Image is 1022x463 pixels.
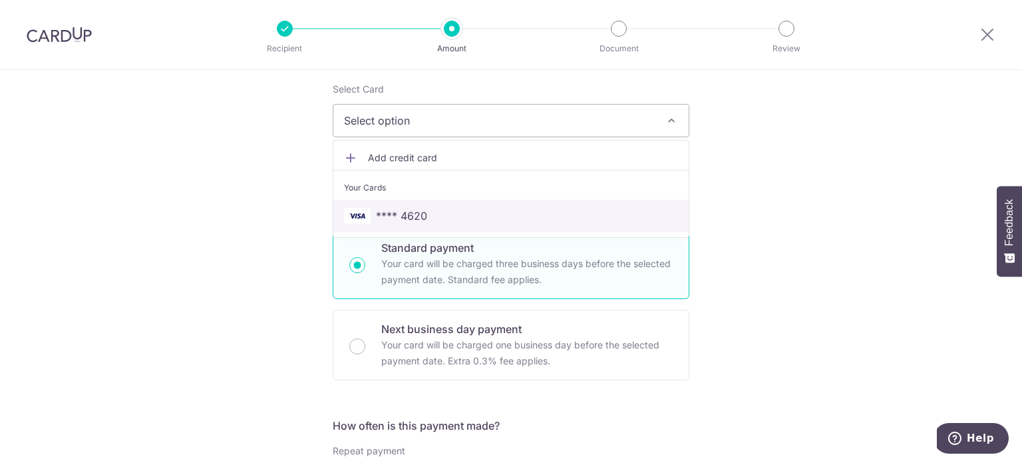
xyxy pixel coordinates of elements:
button: Feedback - Show survey [997,186,1022,276]
img: VISA [344,208,371,224]
p: Your card will be charged one business day before the selected payment date. Extra 0.3% fee applies. [381,337,673,369]
p: Amount [403,42,501,55]
span: Your Cards [344,181,386,195]
p: Next business day payment [381,321,673,337]
img: CardUp [27,27,92,43]
span: translation missing: en.payables.payment_networks.credit_card.summary.labels.select_card [333,83,384,95]
button: Select option [333,104,689,137]
iframe: Opens a widget where you can find more information [937,423,1009,456]
p: Review [737,42,836,55]
span: Select option [344,113,654,129]
p: Recipient [236,42,334,55]
a: Add credit card [333,146,689,170]
h5: How often is this payment made? [333,418,689,434]
p: Standard payment [381,240,673,256]
label: Repeat payment [333,444,405,458]
p: Document [570,42,668,55]
span: Add credit card [368,151,678,165]
ul: Select option [333,140,689,238]
p: Your card will be charged three business days before the selected payment date. Standard fee appl... [381,256,673,288]
span: Feedback [1003,199,1015,246]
